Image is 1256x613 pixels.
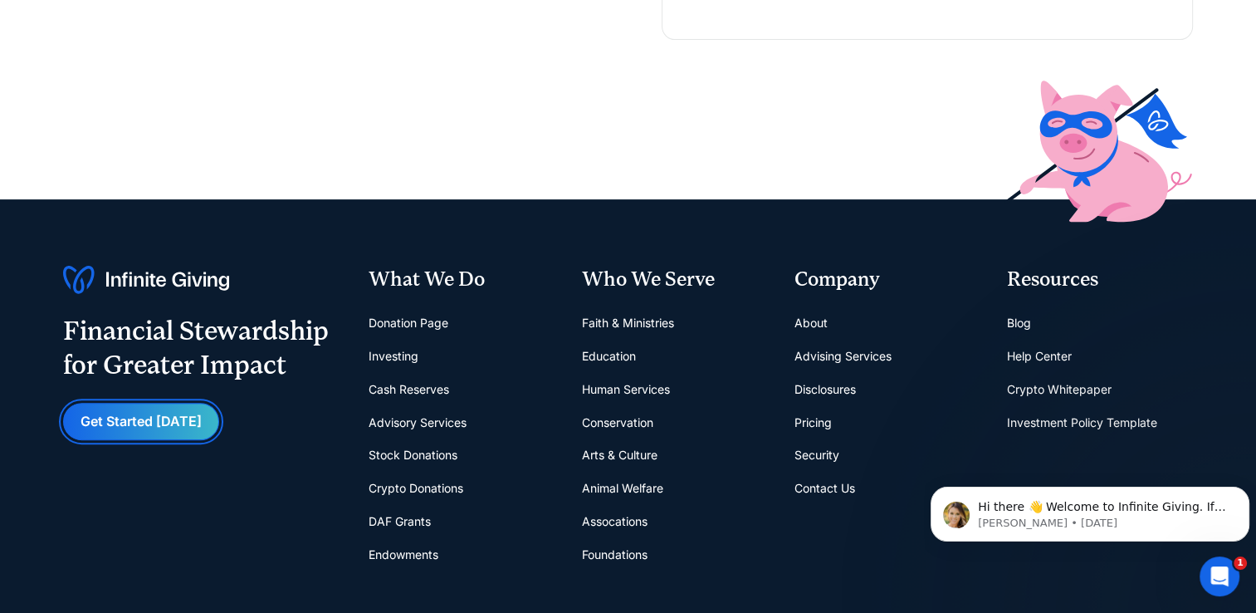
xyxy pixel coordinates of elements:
a: Contact Us [794,472,855,505]
a: Stock Donations [369,439,457,472]
a: Get Started [DATE] [63,403,219,440]
div: What We Do [369,266,555,294]
a: Conservation [581,406,652,439]
a: Crypto Donations [369,472,463,505]
iframe: Intercom notifications message [924,452,1256,568]
a: Education [581,340,635,373]
a: Faith & Ministries [581,306,673,340]
a: Help Center [1007,340,1072,373]
a: Arts & Culture [581,439,657,472]
div: Resources [1007,266,1193,294]
a: Endowments [369,538,438,571]
a: Advising Services [794,340,892,373]
a: Donation Page [369,306,448,340]
div: Company [794,266,980,294]
a: Security [794,439,839,472]
a: Investment Policy Template [1007,406,1157,439]
a: Cash Reserves [369,373,449,406]
a: Blog [1007,306,1031,340]
iframe: Intercom live chat [1200,557,1239,596]
a: About [794,306,828,340]
a: Crypto Whitepaper [1007,373,1112,406]
a: Human Services [581,373,669,406]
a: Animal Welfare [581,472,662,505]
label: Please complete this required field. [4,53,239,68]
a: DAF Grants [369,505,431,538]
a: Advisory Services [369,406,467,439]
span: 1 [1234,557,1247,570]
div: Who We Serve [581,266,767,294]
a: Assocations [581,505,647,538]
a: Pricing [794,406,832,439]
a: Investing [369,340,418,373]
a: Disclosures [794,373,856,406]
a: Foundations [581,538,647,571]
div: Financial Stewardship for Greater Impact [63,314,329,383]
